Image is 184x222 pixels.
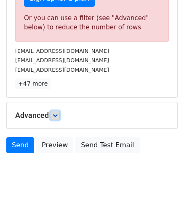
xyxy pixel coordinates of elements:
a: Send Test Email [75,137,139,153]
h5: Advanced [15,111,169,120]
iframe: Chat Widget [142,182,184,222]
a: +47 more [15,78,51,89]
small: [EMAIL_ADDRESS][DOMAIN_NAME] [15,57,109,63]
a: Send [6,137,34,153]
a: Preview [36,137,73,153]
small: [EMAIL_ADDRESS][DOMAIN_NAME] [15,67,109,73]
small: [EMAIL_ADDRESS][DOMAIN_NAME] [15,48,109,54]
div: Or you can use a filter (see "Advanced" below) to reduce the number of rows [24,13,160,32]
